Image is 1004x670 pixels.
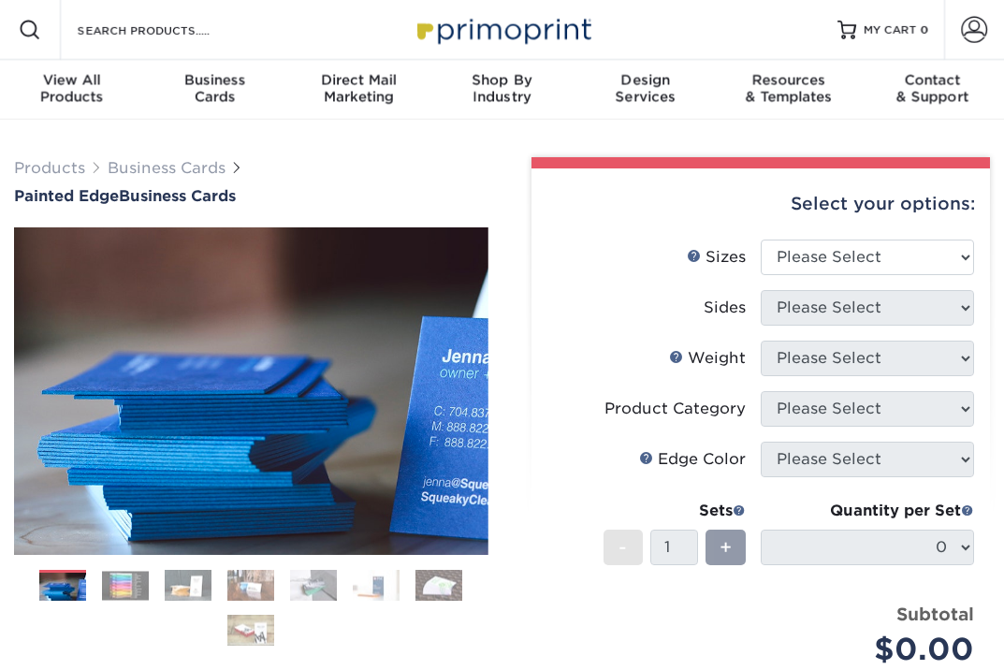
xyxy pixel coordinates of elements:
div: Select your options: [546,168,976,240]
a: Products [14,159,85,177]
span: Contact [861,71,1004,88]
img: Business Cards 08 [227,614,274,647]
div: Industry [430,71,574,105]
img: Business Cards 04 [227,569,274,602]
a: Business Cards [108,159,226,177]
span: MY CART [864,22,917,38]
div: & Support [861,71,1004,105]
a: DesignServices [574,60,717,120]
div: Product Category [604,398,746,420]
h1: Business Cards [14,187,488,205]
img: Business Cards 07 [415,569,462,602]
a: Resources& Templates [717,60,860,120]
div: Sizes [687,246,746,269]
span: Design [574,71,717,88]
div: Quantity per Set [761,500,974,522]
div: Marketing [287,71,430,105]
span: Resources [717,71,860,88]
img: Primoprint [409,9,596,50]
img: Business Cards 01 [39,563,86,610]
div: Weight [669,347,746,370]
a: Shop ByIndustry [430,60,574,120]
span: 0 [921,23,929,36]
div: Edge Color [639,448,746,471]
div: Sets [604,500,746,522]
img: Business Cards 06 [353,569,400,602]
input: SEARCH PRODUCTS..... [76,19,258,41]
span: + [720,533,732,561]
a: Direct MailMarketing [287,60,430,120]
span: - [618,533,627,561]
strong: Subtotal [896,604,974,624]
div: Sides [704,297,746,319]
img: Painted Edge 01 [14,154,488,629]
a: BusinessCards [143,60,286,120]
div: Cards [143,71,286,105]
img: Business Cards 02 [102,571,149,600]
div: & Templates [717,71,860,105]
img: Business Cards 05 [290,569,337,602]
span: Painted Edge [14,187,119,205]
span: Business [143,71,286,88]
a: Contact& Support [861,60,1004,120]
div: Services [574,71,717,105]
span: Direct Mail [287,71,430,88]
a: Painted EdgeBusiness Cards [14,187,488,205]
img: Business Cards 03 [165,569,211,602]
span: Shop By [430,71,574,88]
